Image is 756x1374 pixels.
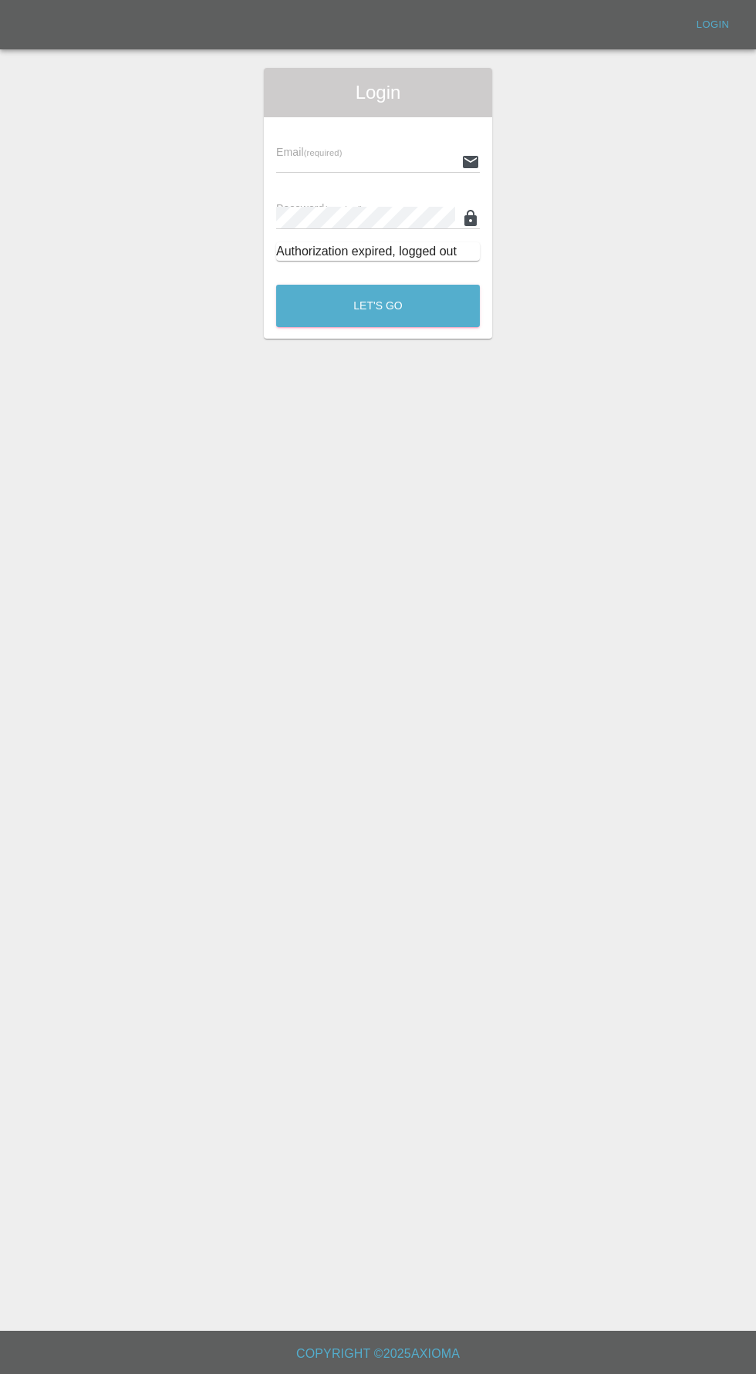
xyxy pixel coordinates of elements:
span: Login [276,80,480,105]
div: Authorization expired, logged out [276,242,480,261]
a: Login [688,13,737,37]
small: (required) [325,204,363,214]
span: Email [276,146,342,158]
h6: Copyright © 2025 Axioma [12,1343,744,1365]
small: (required) [304,148,343,157]
button: Let's Go [276,285,480,327]
span: Password [276,202,363,214]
